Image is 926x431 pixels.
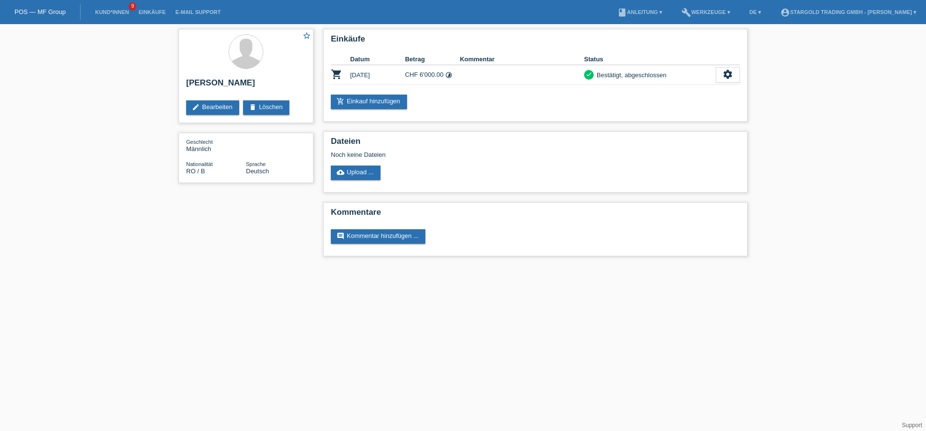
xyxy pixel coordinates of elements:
[14,8,66,15] a: POS — MF Group
[331,166,381,180] a: cloud_uploadUpload ...
[594,70,667,80] div: Bestätigt, abgeschlossen
[745,9,766,15] a: DE ▾
[186,139,213,145] span: Geschlecht
[405,54,460,65] th: Betrag
[460,54,584,65] th: Kommentar
[331,34,740,49] h2: Einkäufe
[331,229,425,244] a: commentKommentar hinzufügen ...
[337,232,344,240] i: comment
[331,208,740,222] h2: Kommentare
[617,8,627,17] i: book
[405,65,460,85] td: CHF 6'000.00
[337,97,344,105] i: add_shopping_cart
[186,78,306,93] h2: [PERSON_NAME]
[722,69,733,80] i: settings
[331,137,740,151] h2: Dateien
[186,100,239,115] a: editBearbeiten
[246,167,269,175] span: Deutsch
[171,9,226,15] a: E-Mail Support
[613,9,667,15] a: bookAnleitung ▾
[129,2,136,11] span: 9
[134,9,170,15] a: Einkäufe
[584,54,716,65] th: Status
[331,151,626,158] div: Noch keine Dateien
[681,8,691,17] i: build
[337,168,344,176] i: cloud_upload
[186,161,213,167] span: Nationalität
[902,422,922,429] a: Support
[186,167,205,175] span: Rumänien / B / 03.01.2020
[586,71,592,78] i: check
[445,71,452,79] i: Fixe Raten (48 Raten)
[243,100,289,115] a: deleteLöschen
[186,138,246,153] div: Männlich
[677,9,735,15] a: buildWerkzeuge ▾
[302,31,311,42] a: star_border
[302,31,311,40] i: star_border
[776,9,921,15] a: account_circleStargold Trading GmbH - [PERSON_NAME] ▾
[350,65,405,85] td: [DATE]
[90,9,134,15] a: Kund*innen
[350,54,405,65] th: Datum
[780,8,790,17] i: account_circle
[331,95,407,109] a: add_shopping_cartEinkauf hinzufügen
[246,161,266,167] span: Sprache
[249,103,257,111] i: delete
[331,69,342,80] i: POSP00028236
[192,103,200,111] i: edit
